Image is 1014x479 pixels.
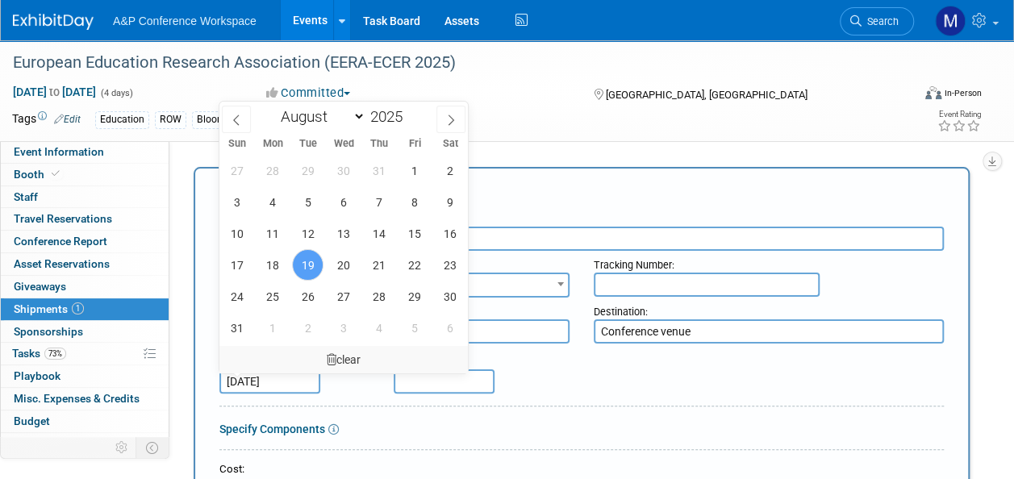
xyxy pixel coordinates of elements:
a: Misc. Expenses & Credits [1,388,169,410]
span: Staff [14,190,38,203]
span: to [47,85,62,98]
span: August 29, 2025 [399,281,430,312]
div: Education [95,111,149,128]
span: August 16, 2025 [434,218,465,249]
a: Search [840,7,914,35]
a: Playbook [1,365,169,387]
span: Travel Reservations [14,212,112,225]
input: Year [365,107,414,126]
div: European Education Research Association (EERA-ECER 2025) [7,48,899,77]
body: Rich Text Area. Press ALT-0 for help. [9,6,701,23]
span: July 30, 2025 [328,155,359,186]
a: ROI, Objectives & ROO [1,433,169,455]
a: Sponsorships [1,321,169,343]
span: August 20, 2025 [328,249,359,281]
td: Toggle Event Tabs [136,437,169,458]
a: Event Information [1,141,169,163]
span: August 9, 2025 [434,186,465,218]
a: Shipments1 [1,298,169,320]
span: Booth [14,168,63,181]
span: August 3, 2025 [221,186,252,218]
span: August 30, 2025 [434,281,465,312]
div: Delivery Date: [394,348,557,369]
i: Booth reservation complete [52,169,60,178]
span: Sat [432,139,468,149]
span: Misc. Expenses & Credits [14,392,140,405]
div: Description (e.g. "Booth Furniture"): [219,205,944,227]
span: Budget [14,414,50,427]
span: July 28, 2025 [257,155,288,186]
span: Tasks [12,347,66,360]
span: Asset Reservations [14,257,110,270]
a: Booth [1,164,169,185]
div: ROW [155,111,186,128]
span: August 6, 2025 [328,186,359,218]
span: August 25, 2025 [257,281,288,312]
img: ExhibitDay [13,14,94,30]
span: (4 days) [99,88,133,98]
div: Bloomsbury Academic [192,111,301,128]
span: September 3, 2025 [328,312,359,344]
span: August 18, 2025 [257,249,288,281]
div: clear [219,346,468,373]
span: September 2, 2025 [292,312,323,344]
span: August 19, 2025 [292,249,323,281]
span: August 2, 2025 [434,155,465,186]
span: July 31, 2025 [363,155,394,186]
span: A&P Conference Workspace [113,15,257,27]
span: August 22, 2025 [399,249,430,281]
span: ROI, Objectives & ROO [14,437,122,450]
a: Travel Reservations [1,208,169,230]
a: Giveaways [1,276,169,298]
span: 73% [44,348,66,360]
img: Format-Inperson.png [925,86,941,99]
a: Asset Reservations [1,253,169,275]
td: Personalize Event Tab Strip [108,437,136,458]
span: August 4, 2025 [257,186,288,218]
span: August 12, 2025 [292,218,323,249]
span: August 14, 2025 [363,218,394,249]
span: Conference Report [14,235,107,248]
span: August 24, 2025 [221,281,252,312]
span: Fri [397,139,432,149]
span: August 17, 2025 [221,249,252,281]
div: New Shipment [219,185,944,202]
span: August 27, 2025 [328,281,359,312]
span: Shipments [14,302,84,315]
span: Search [862,15,899,27]
span: August 11, 2025 [257,218,288,249]
div: Cost: [219,462,944,477]
span: August 1, 2025 [399,155,430,186]
span: [GEOGRAPHIC_DATA], [GEOGRAPHIC_DATA] [606,89,807,101]
div: Destination: [594,298,944,319]
span: Mon [255,139,290,149]
select: Month [273,106,365,127]
a: Tasks73% [1,343,169,364]
span: August 31, 2025 [221,312,252,344]
span: Tue [290,139,326,149]
span: August 5, 2025 [292,186,323,218]
span: Giveaways [14,280,66,293]
span: August 21, 2025 [363,249,394,281]
span: August 8, 2025 [399,186,430,218]
td: Tags [12,110,81,129]
span: August 23, 2025 [434,249,465,281]
span: August 15, 2025 [399,218,430,249]
span: September 6, 2025 [434,312,465,344]
img: Matt Hambridge [935,6,966,36]
span: Sun [219,139,255,149]
a: Conference Report [1,231,169,252]
span: August 7, 2025 [363,186,394,218]
div: Tracking Number: [594,251,944,273]
span: August 26, 2025 [292,281,323,312]
a: Specify Components [219,423,325,435]
span: Sponsorships [14,325,83,338]
a: Staff [1,186,169,208]
div: Event Format [841,84,982,108]
span: August 10, 2025 [221,218,252,249]
span: [DATE] [DATE] [12,85,97,99]
button: Committed [261,85,357,102]
span: September 1, 2025 [257,312,288,344]
div: In-Person [944,87,982,99]
span: August 13, 2025 [328,218,359,249]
